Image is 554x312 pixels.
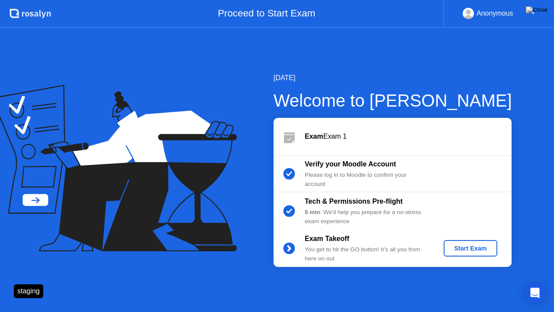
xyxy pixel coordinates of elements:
img: Close [526,6,548,13]
div: You get to hit the GO button! It’s all you from here on out [305,245,429,263]
b: Exam [305,133,323,140]
div: Please log in to Moodle to confirm your account [305,171,429,188]
div: : We’ll help you prepare for a no-stress exam experience [305,208,429,226]
div: Welcome to [PERSON_NAME] [274,88,512,114]
b: Tech & Permissions Pre-flight [305,198,403,205]
div: Open Intercom Messenger [525,283,545,303]
button: Start Exam [444,240,497,257]
b: Verify your Moodle Account [305,160,396,168]
div: [DATE] [274,73,512,83]
b: Exam Takeoff [305,235,349,242]
div: Start Exam [447,245,493,252]
div: Exam 1 [305,131,512,142]
div: staging [14,284,43,298]
b: 5 min [305,209,320,215]
div: Anonymous [477,8,513,19]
